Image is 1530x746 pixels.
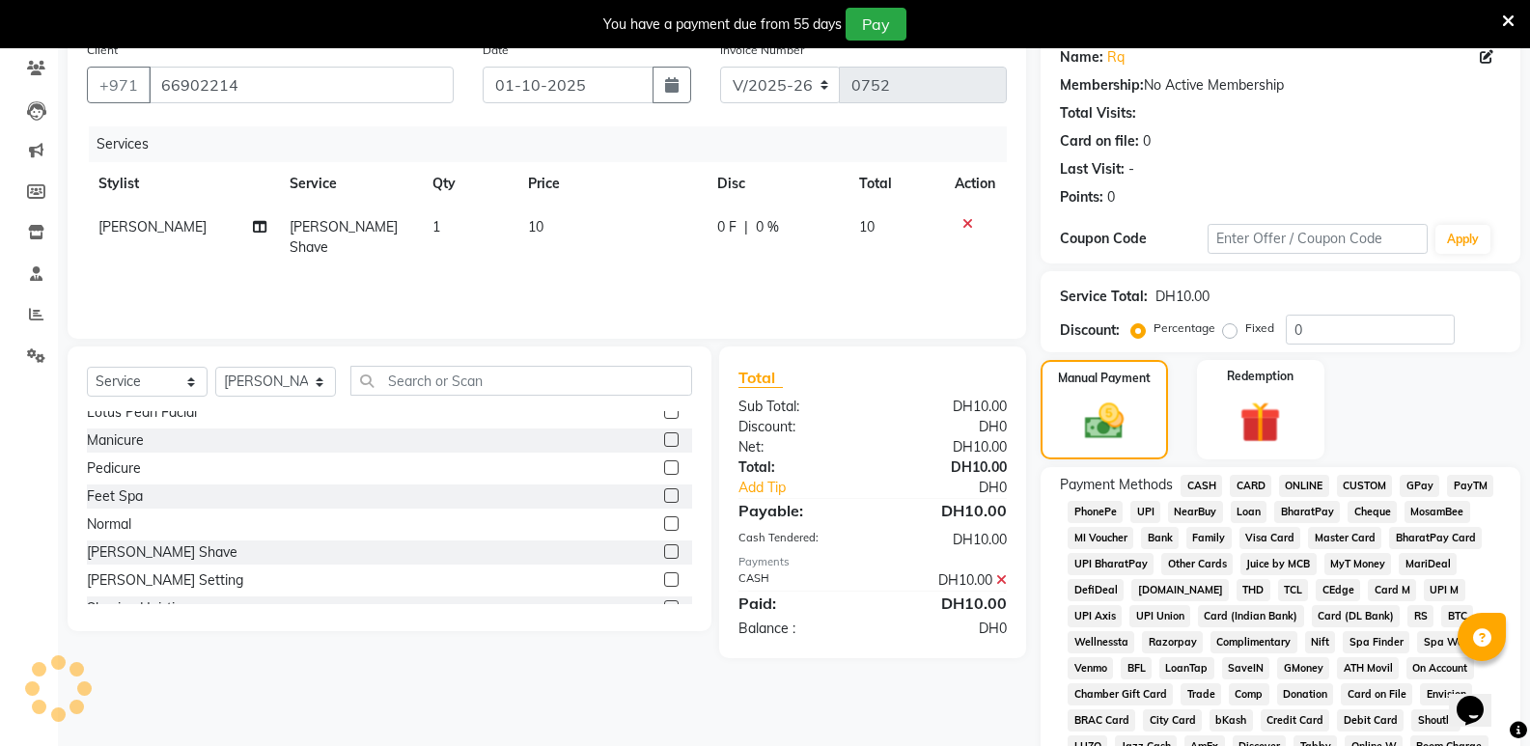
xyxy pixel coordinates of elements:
[516,162,706,206] th: Price
[873,499,1021,522] div: DH10.00
[98,218,207,235] span: [PERSON_NAME]
[873,417,1021,437] div: DH0
[87,162,278,206] th: Stylist
[1154,319,1215,337] label: Percentage
[1227,397,1294,448] img: _gift.svg
[1405,501,1470,523] span: MosamBee
[1060,287,1148,307] div: Service Total:
[1316,579,1360,601] span: CEdge
[1161,553,1233,575] span: Other Cards
[1245,319,1274,337] label: Fixed
[87,67,151,103] button: +971
[1277,683,1334,705] span: Donation
[603,14,842,35] div: You have a payment due from 55 days
[1210,631,1297,653] span: Complimentary
[1060,187,1103,207] div: Points:
[1227,368,1294,385] label: Redemption
[873,437,1021,457] div: DH10.00
[756,217,779,237] span: 0 %
[859,218,875,235] span: 10
[1181,475,1222,497] span: CASH
[1368,579,1416,601] span: Card M
[1210,709,1253,732] span: bKash
[1155,287,1210,307] div: DH10.00
[87,41,118,59] label: Client
[87,430,144,451] div: Manicure
[898,478,1021,498] div: DH0
[1447,475,1493,497] span: PayTM
[1060,320,1120,341] div: Discount:
[706,162,848,206] th: Disc
[87,598,181,619] div: Shaving Hairtic
[1348,501,1397,523] span: Cheque
[1142,631,1203,653] span: Razorpay
[1237,579,1270,601] span: THD
[421,162,516,206] th: Qty
[1261,709,1330,732] span: Credit Card
[89,126,1021,162] div: Services
[87,402,197,423] div: Lotus Pearl Facial
[1121,657,1152,679] span: BFL
[1060,131,1139,152] div: Card on file:
[87,542,237,563] div: [PERSON_NAME] Shave
[846,8,906,41] button: Pay
[1337,657,1399,679] span: ATH Movil
[1389,527,1482,549] span: BharatPay Card
[724,478,898,498] a: Add Tip
[1128,159,1134,180] div: -
[1449,669,1511,727] iframe: chat widget
[1068,527,1133,549] span: MI Voucher
[1060,103,1136,124] div: Total Visits:
[724,437,873,457] div: Net:
[1441,605,1473,627] span: BTC
[149,67,454,103] input: Search by Name/Mobile/Email/Code
[1060,75,1144,96] div: Membership:
[873,397,1021,417] div: DH10.00
[1181,683,1221,705] span: Trade
[1305,631,1336,653] span: Nift
[1274,501,1340,523] span: BharatPay
[873,530,1021,550] div: DH10.00
[483,41,509,59] label: Date
[1130,501,1160,523] span: UPI
[1231,501,1267,523] span: Loan
[720,41,804,59] label: Invoice Number
[1312,605,1401,627] span: Card (DL Bank)
[738,368,783,388] span: Total
[1420,683,1472,705] span: Envision
[1411,709,1460,732] span: Shoutlo
[432,218,440,235] span: 1
[1060,475,1173,495] span: Payment Methods
[1308,527,1381,549] span: Master Card
[1068,605,1122,627] span: UPI Axis
[1060,47,1103,68] div: Name:
[873,457,1021,478] div: DH10.00
[1068,683,1173,705] span: Chamber Gift Card
[1424,579,1465,601] span: UPI M
[724,570,873,591] div: CASH
[1068,553,1154,575] span: UPI BharatPay
[873,592,1021,615] div: DH10.00
[873,619,1021,639] div: DH0
[724,397,873,417] div: Sub Total:
[1277,657,1329,679] span: GMoney
[1068,631,1134,653] span: Wellnessta
[744,217,748,237] span: |
[1337,475,1393,497] span: CUSTOM
[290,218,398,256] span: [PERSON_NAME] Shave
[1060,75,1501,96] div: No Active Membership
[1143,709,1202,732] span: City Card
[1131,579,1229,601] span: [DOMAIN_NAME]
[87,514,131,535] div: Normal
[1058,370,1151,387] label: Manual Payment
[724,530,873,550] div: Cash Tendered:
[1407,605,1433,627] span: RS
[1239,527,1301,549] span: Visa Card
[1143,131,1151,152] div: 0
[1399,553,1457,575] span: MariDeal
[1240,553,1317,575] span: Juice by MCB
[1072,399,1136,444] img: _cash.svg
[1230,475,1271,497] span: CARD
[724,457,873,478] div: Total:
[1417,631,1481,653] span: Spa Week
